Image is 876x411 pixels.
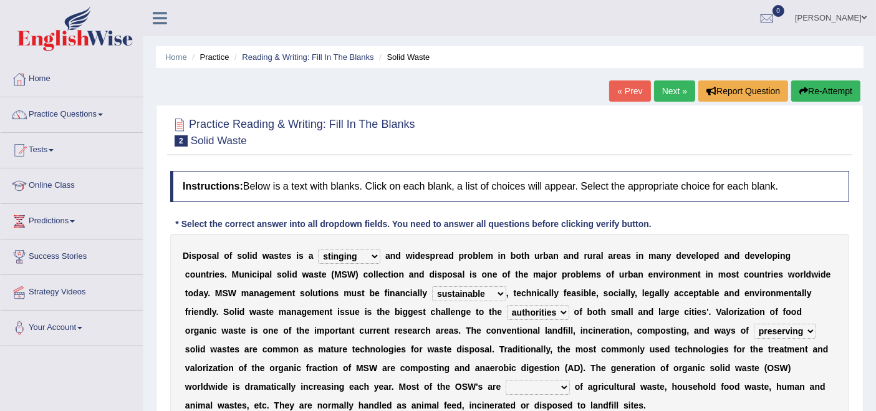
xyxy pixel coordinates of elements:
b: t [765,269,768,279]
li: Solid Waste [376,51,430,63]
b: c [405,288,410,298]
b: W [228,288,236,298]
b: j [546,269,548,279]
b: o [482,269,488,279]
b: e [681,251,686,261]
b: m [241,288,249,298]
b: c [185,269,190,279]
b: d [821,269,826,279]
b: M [215,288,223,298]
b: g [786,251,791,261]
b: a [309,251,314,261]
a: Strategy Videos [1,275,143,306]
b: u [195,269,201,279]
b: a [395,288,400,298]
b: r [625,269,628,279]
b: M [232,269,239,279]
button: Re-Attempt [791,80,860,102]
a: Your Account [1,311,143,342]
b: s [453,269,458,279]
b: e [617,251,622,261]
b: o [606,269,612,279]
h2: Practice Reading & Writing: Fill In The Blanks [170,115,415,147]
b: a [199,288,204,298]
b: n [661,251,667,261]
b: e [269,288,274,298]
b: o [324,288,329,298]
b: d [806,269,812,279]
b: r [435,251,438,261]
b: i [435,269,437,279]
b: l [269,269,272,279]
b: s [778,269,783,279]
b: n [693,269,698,279]
b: a [259,288,264,298]
b: a [269,251,274,261]
button: Report Question [698,80,788,102]
b: u [534,251,540,261]
b: n [708,269,714,279]
b: o [190,269,196,279]
b: l [463,269,465,279]
b: r [584,251,587,261]
b: i [391,269,393,279]
b: c [539,288,544,298]
b: d [252,251,258,261]
b: w [811,269,818,279]
b: s [300,288,305,298]
b: b [473,251,478,261]
b: l [764,251,767,261]
b: m [648,251,656,261]
b: o [282,269,287,279]
b: r [768,269,771,279]
b: d [415,251,421,261]
b: o [447,269,453,279]
b: u [312,288,318,298]
b: e [648,269,653,279]
b: i [296,251,299,261]
b: w [262,251,269,261]
b: l [804,269,806,279]
a: Tests [1,133,143,164]
b: o [548,269,554,279]
b: n [759,269,765,279]
b: i [818,269,821,279]
b: n [329,288,334,298]
b: y [667,251,671,261]
b: s [314,269,319,279]
b: i [663,269,666,279]
b: d [676,251,682,261]
b: l [601,251,604,261]
b: d [395,251,401,261]
b: e [493,269,498,279]
b: c [744,269,749,279]
b: o [242,251,248,261]
b: s [576,288,581,298]
b: a [249,288,254,298]
b: o [516,251,522,261]
b: n [569,251,574,261]
b: n [501,251,506,261]
b: s [437,269,442,279]
b: e [375,288,380,298]
a: Home [165,52,187,62]
b: v [755,251,760,261]
b: o [570,269,576,279]
b: Instructions: [183,181,243,191]
b: s [334,288,339,298]
b: m [533,269,541,279]
b: h [524,251,530,261]
b: D [183,251,189,261]
b: M [334,269,342,279]
b: e [709,251,714,261]
li: Practice [189,51,229,63]
b: l [373,269,376,279]
b: n [201,269,206,279]
b: s [299,251,304,261]
b: p [196,251,202,261]
b: o [669,269,675,279]
b: n [780,251,786,261]
b: o [767,251,773,261]
b: m [680,269,687,279]
b: r [209,269,212,279]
